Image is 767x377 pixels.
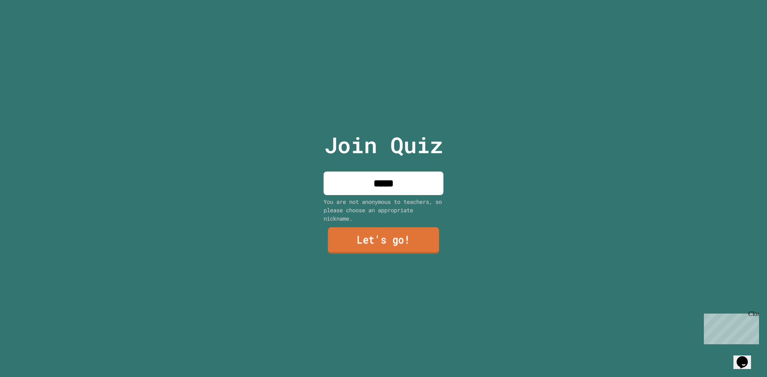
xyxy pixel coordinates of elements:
a: Let's go! [328,227,439,254]
div: You are not anonymous to teachers, so please choose an appropriate nickname. [324,197,443,223]
iframe: chat widget [733,345,759,369]
iframe: chat widget [701,310,759,344]
p: Join Quiz [324,128,443,162]
div: Chat with us now!Close [3,3,55,51]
